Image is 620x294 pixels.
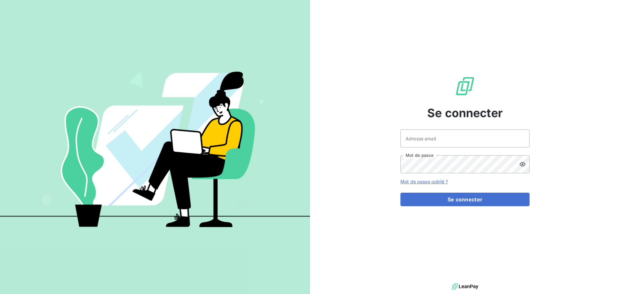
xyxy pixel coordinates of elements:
img: logo [452,282,478,291]
input: placeholder [400,129,530,147]
img: Logo LeanPay [455,76,475,96]
a: Mot de passe oublié ? [400,179,448,184]
button: Se connecter [400,193,530,206]
span: Se connecter [427,104,503,122]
